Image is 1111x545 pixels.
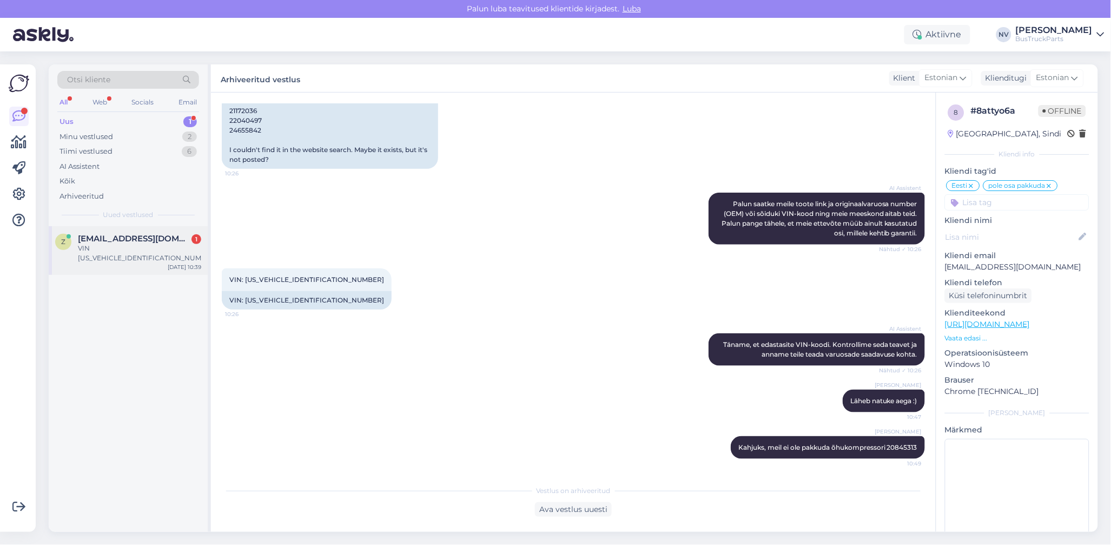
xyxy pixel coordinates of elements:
span: Läheb natuke aega :) [850,397,917,405]
div: Küsi telefoninumbrit [945,288,1032,303]
div: Aktiivne [904,25,970,44]
span: Vestlus on arhiveeritud [537,486,611,496]
div: Kliendi info [945,149,1089,159]
p: [EMAIL_ADDRESS][DOMAIN_NAME] [945,261,1089,273]
span: Otsi kliente [67,74,110,86]
div: NV [996,27,1011,42]
a: [URL][DOMAIN_NAME] [945,319,1030,329]
span: zsklavinas@inbox.lv [78,234,190,244]
a: [PERSON_NAME]BusTruckParts [1016,26,1105,43]
span: VIN: [US_VEHICLE_IDENTIFICATION_NUMBER] [229,275,384,284]
p: Märkmed [945,424,1089,436]
div: 6 [182,146,197,157]
span: AI Assistent [881,184,922,192]
span: [PERSON_NAME] [875,428,922,436]
div: VIN: [US_VEHICLE_IDENTIFICATION_NUMBER] [222,291,392,310]
span: 10:26 [225,310,266,318]
span: Täname, et edastasite VIN-koodi. Kontrollime seda teavet ja anname teile teada varuosade saadavus... [723,340,919,358]
div: [GEOGRAPHIC_DATA], Sindi [948,128,1062,140]
div: # 8attyo6a [971,104,1039,117]
p: Kliendi telefon [945,277,1089,288]
div: 2 [182,132,197,142]
div: Klient [889,73,916,84]
span: pole osa pakkuda [989,182,1046,189]
span: Nähtud ✓ 10:26 [879,245,922,253]
div: 1 [191,234,201,244]
span: Kahjuks, meil ei ole pakkuda õhukompressori 20845313 [738,443,917,451]
span: AI Assistent [881,325,922,333]
div: [PERSON_NAME] [1016,26,1093,35]
span: Uued vestlused [103,210,154,220]
div: [PERSON_NAME] [945,408,1089,418]
div: All [57,95,70,109]
p: Vaata edasi ... [945,333,1089,343]
div: Tiimi vestlused [59,146,113,157]
p: Chrome [TECHNICAL_ID] [945,386,1089,397]
div: VIN [US_VEHICLE_IDENTIFICATION_NUMBER] [78,244,201,263]
div: Socials [129,95,156,109]
input: Lisa tag [945,194,1089,211]
span: Palun saatke meile toote link ja originaalvaruosa number (OEM) või sõiduki VIN-kood ning meie mee... [722,200,919,237]
div: [DATE] 10:39 [168,263,201,271]
div: Klienditugi [981,73,1027,84]
div: Ava vestlus uuesti [535,502,612,517]
span: 10:26 [225,169,266,178]
span: z [61,238,65,246]
p: Klienditeekond [945,307,1089,319]
span: 8 [954,108,958,116]
div: 1 [183,116,197,127]
div: Web [90,95,109,109]
div: I'm looking for a spare part with the code: 20845313 21379906 21172036 22040497 24655842 I couldn... [222,73,438,169]
span: Estonian [1036,72,1069,84]
label: Arhiveeritud vestlus [221,71,300,86]
span: [PERSON_NAME] [875,381,922,389]
span: Luba [619,4,644,14]
p: Operatsioonisüsteem [945,347,1089,359]
span: 10:47 [881,413,922,421]
span: Estonian [925,72,958,84]
div: AI Assistent [59,161,100,172]
div: Minu vestlused [59,132,113,142]
p: Kliendi tag'id [945,166,1089,177]
img: Askly Logo [9,73,29,94]
div: Arhiveeritud [59,191,104,202]
div: Uus [59,116,74,127]
span: 10:49 [881,459,922,468]
div: BusTruckParts [1016,35,1093,43]
span: Eesti [952,182,968,189]
p: Kliendi nimi [945,215,1089,226]
span: Nähtud ✓ 10:26 [879,366,922,375]
span: Offline [1039,105,1086,117]
p: Brauser [945,375,1089,386]
p: Windows 10 [945,359,1089,370]
input: Lisa nimi [945,231,1077,243]
div: Email [176,95,199,109]
p: Kliendi email [945,250,1089,261]
div: Kõik [59,176,75,187]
